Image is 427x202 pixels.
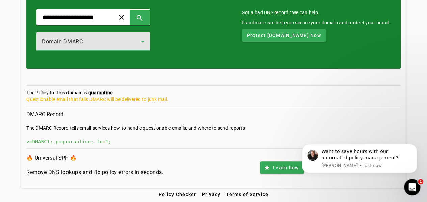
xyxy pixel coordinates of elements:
[26,110,401,119] h3: DMARC Record
[88,90,113,95] strong: quarantine
[26,89,401,106] section: The Policy for this domain is:
[418,179,423,184] span: 1
[26,125,401,131] div: The DMARC Record tells email services how to handle questionable emails, and where to send reports
[26,168,163,176] h4: Remove DNS lookups and fix policy errors in seconds.
[26,96,401,103] div: Questionable email that fails DMARC will be delivered to junk mail.
[223,188,271,200] button: Terms of Service
[260,161,304,174] button: Learn how
[292,138,427,177] iframe: Intercom notifications message
[202,192,220,197] span: Privacy
[242,19,391,26] div: Fraudmarc can help you secure your domain and protect your brand.
[42,38,83,45] span: Domain DMARC
[226,192,268,197] span: Terms of Service
[156,188,199,200] button: Policy Checker
[242,9,391,16] mat-card-title: Got a bad DNS record? We can help.
[242,29,326,42] button: Protect [DOMAIN_NAME] Now
[26,138,401,145] div: v=DMARC1; p=quarantine; fo=1;
[247,32,321,39] span: Protect [DOMAIN_NAME] Now
[26,153,163,163] h3: 🔥 Universal SPF 🔥
[199,188,223,200] button: Privacy
[159,192,196,197] span: Policy Checker
[404,179,420,195] iframe: Intercom live chat
[273,164,299,171] span: Learn how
